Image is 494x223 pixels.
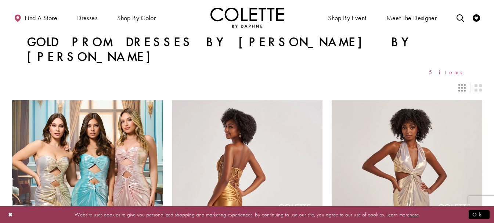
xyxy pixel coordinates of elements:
button: Submit Dialog [469,210,490,219]
span: Dresses [77,14,97,22]
span: Find a store [25,14,57,22]
span: Meet the designer [386,14,437,22]
a: Meet the designer [385,7,439,28]
button: Close Dialog [4,208,17,221]
a: Check Wishlist [471,7,482,28]
span: Shop by color [117,14,156,22]
a: here [410,211,419,218]
span: Dresses [75,7,99,28]
div: Layout Controls [8,80,487,96]
a: Visit Home Page [210,7,284,28]
span: Shop By Event [328,14,366,22]
span: Switch layout to 3 columns [458,84,466,91]
a: Find a store [12,7,59,28]
h1: Gold Prom Dresses by [PERSON_NAME] by [PERSON_NAME] [27,35,468,64]
span: Shop by color [115,7,158,28]
span: Shop By Event [326,7,368,28]
span: Switch layout to 2 columns [475,84,482,91]
a: Toggle search [455,7,466,28]
img: Colette by Daphne [210,7,284,28]
p: Website uses cookies to give you personalized shopping and marketing experiences. By continuing t... [53,209,441,219]
span: 5 items [429,69,468,75]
